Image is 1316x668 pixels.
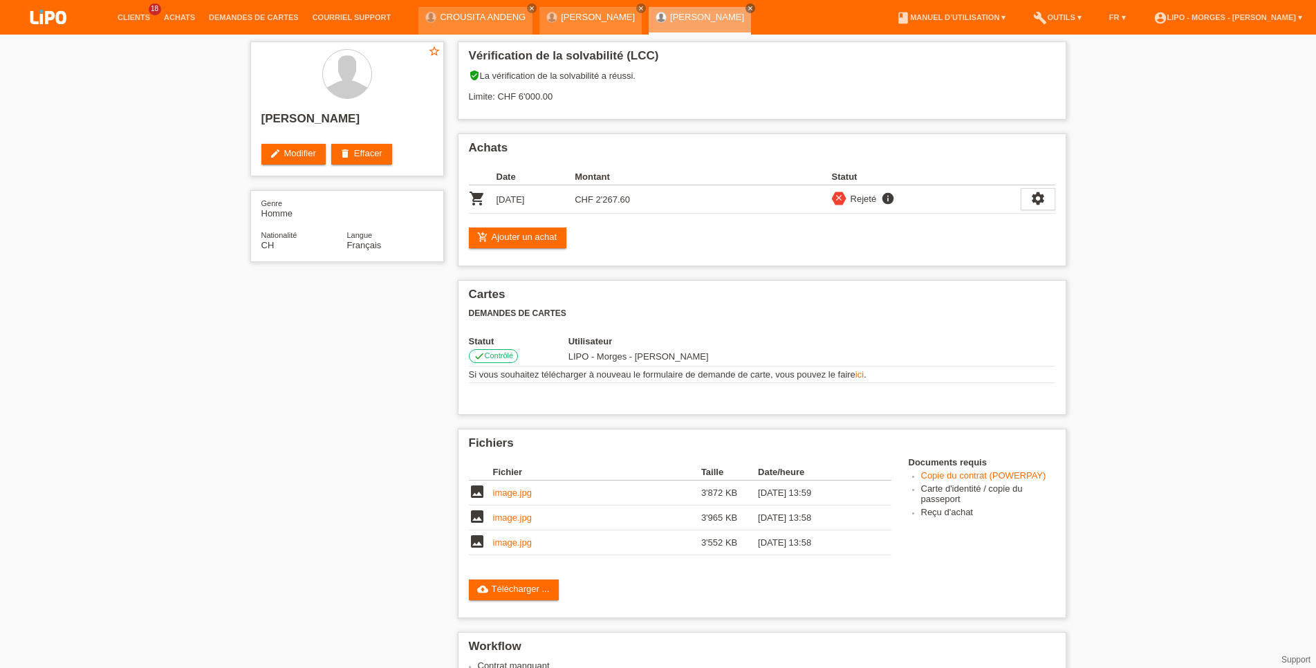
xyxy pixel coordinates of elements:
a: FR ▾ [1102,13,1133,21]
h2: [PERSON_NAME] [261,112,433,133]
i: close [528,5,535,12]
td: [DATE] 13:58 [758,505,871,530]
i: cloud_upload [477,584,488,595]
div: Rejeté [846,192,877,206]
h2: Cartes [469,288,1055,308]
th: Utilisateur [568,336,803,346]
td: [DATE] 13:58 [758,530,871,555]
i: close [638,5,645,12]
a: Achats [157,13,202,21]
i: book [896,11,910,25]
h2: Vérification de la solvabilité (LCC) [469,49,1055,70]
i: info [880,192,896,205]
a: ici [855,369,864,380]
a: add_shopping_cartAjouter un achat [469,228,567,248]
span: Contrôlé [485,351,514,360]
td: Si vous souhaitez télécharger à nouveau le formulaire de demande de carte, vous pouvez le faire . [469,367,1055,383]
i: close [834,193,844,203]
i: edit [270,148,281,159]
a: Demandes de cartes [202,13,306,21]
h4: Documents requis [909,457,1055,467]
i: add_shopping_cart [477,232,488,243]
th: Taille [701,464,758,481]
span: Nationalité [261,231,297,239]
a: Clients [111,13,157,21]
a: [PERSON_NAME] [561,12,635,22]
i: settings [1030,191,1046,206]
a: bookManuel d’utilisation ▾ [889,13,1012,21]
a: image.jpg [493,537,532,548]
th: Date/heure [758,464,871,481]
a: CROUSITA ANDENG [440,12,526,22]
a: account_circleLIPO - Morges - [PERSON_NAME] ▾ [1147,13,1309,21]
li: Reçu d'achat [921,507,1055,520]
a: close [636,3,646,13]
i: image [469,533,485,550]
span: Langue [347,231,373,239]
div: Homme [261,198,347,219]
i: image [469,508,485,525]
span: Genre [261,199,283,207]
a: buildOutils ▾ [1026,13,1088,21]
i: image [469,483,485,500]
td: 3'872 KB [701,481,758,505]
th: Statut [832,169,1021,185]
a: LIPO pay [14,28,83,39]
i: close [747,5,754,12]
i: delete [340,148,351,159]
i: account_circle [1153,11,1167,25]
a: Courriel Support [306,13,398,21]
li: Carte d'identité / copie du passeport [921,483,1055,507]
i: POSP00028184 [469,190,485,207]
i: verified_user [469,70,480,81]
i: star_border [428,45,441,57]
td: 3'965 KB [701,505,758,530]
a: close [527,3,537,13]
th: Fichier [493,464,701,481]
a: image.jpg [493,512,532,523]
span: 18 [149,3,161,15]
a: editModifier [261,144,326,165]
h2: Workflow [469,640,1055,660]
span: Suisse [261,240,275,250]
span: Français [347,240,382,250]
i: check [474,351,485,362]
a: image.jpg [493,488,532,498]
a: Support [1281,655,1310,665]
i: build [1033,11,1047,25]
a: close [745,3,755,13]
span: 01.10.2025 [568,351,709,362]
th: Statut [469,336,568,346]
a: Copie du contrat (POWERPAY) [921,470,1046,481]
a: star_border [428,45,441,59]
td: [DATE] [497,185,575,214]
td: [DATE] 13:59 [758,481,871,505]
th: Montant [575,169,654,185]
h3: Demandes de cartes [469,308,1055,319]
h2: Achats [469,141,1055,162]
div: La vérification de la solvabilité a réussi. Limite: CHF 6'000.00 [469,70,1055,112]
a: [PERSON_NAME] [670,12,744,22]
a: cloud_uploadTélécharger ... [469,579,559,600]
a: deleteEffacer [331,144,392,165]
h2: Fichiers [469,436,1055,457]
td: 3'552 KB [701,530,758,555]
td: CHF 2'267.60 [575,185,654,214]
th: Date [497,169,575,185]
